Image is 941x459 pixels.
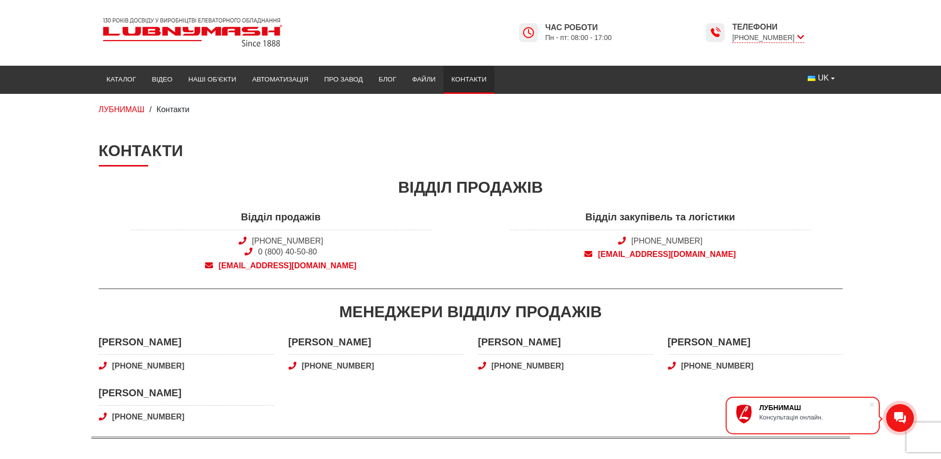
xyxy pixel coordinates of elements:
a: [PHONE_NUMBER] [631,237,702,245]
span: [PERSON_NAME] [99,335,274,355]
button: UK [800,69,842,87]
span: [PERSON_NAME] [668,335,843,355]
span: [PERSON_NAME] [288,335,463,355]
span: / [149,105,151,114]
a: [PHONE_NUMBER] [252,237,323,245]
a: [EMAIL_ADDRESS][DOMAIN_NAME] [131,260,431,271]
a: Про завод [316,69,370,90]
img: Lubnymash time icon [523,27,534,39]
a: [PHONE_NUMBER] [99,412,274,422]
a: [EMAIL_ADDRESS][DOMAIN_NAME] [510,249,811,260]
a: Відео [144,69,181,90]
span: Відділ закупівель та логістики [510,210,811,230]
a: Блог [370,69,404,90]
span: [PERSON_NAME] [99,386,274,406]
img: Українська [808,76,816,81]
img: Lubnymash time icon [709,27,721,39]
h1: Контакти [99,141,843,166]
span: UK [818,73,829,83]
a: 0 (800) 40-50-80 [258,248,317,256]
span: [PHONE_NUMBER] [732,33,804,43]
a: [PHONE_NUMBER] [288,361,463,372]
a: [PHONE_NUMBER] [99,361,274,372]
a: ЛУБНИМАШ [99,105,145,114]
a: Файли [404,69,444,90]
span: [PERSON_NAME] [478,335,653,355]
div: Відділ продажів [99,176,843,199]
span: Контакти [157,105,190,114]
a: [PHONE_NUMBER] [478,361,653,372]
span: Телефони [732,22,804,33]
div: ЛУБНИМАШ [759,404,869,412]
a: Контакти [444,69,494,90]
div: Консультація онлайн. [759,414,869,421]
a: [PHONE_NUMBER] [668,361,843,372]
a: Автоматизація [244,69,316,90]
a: Каталог [99,69,144,90]
a: Наші об’єкти [180,69,244,90]
img: Lubnymash [99,14,286,51]
span: Відділ продажів [131,210,431,230]
span: Час роботи [545,22,612,33]
div: Менеджери відділу продажів [99,301,843,323]
span: Пн - пт: 08:00 - 17:00 [545,33,612,42]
